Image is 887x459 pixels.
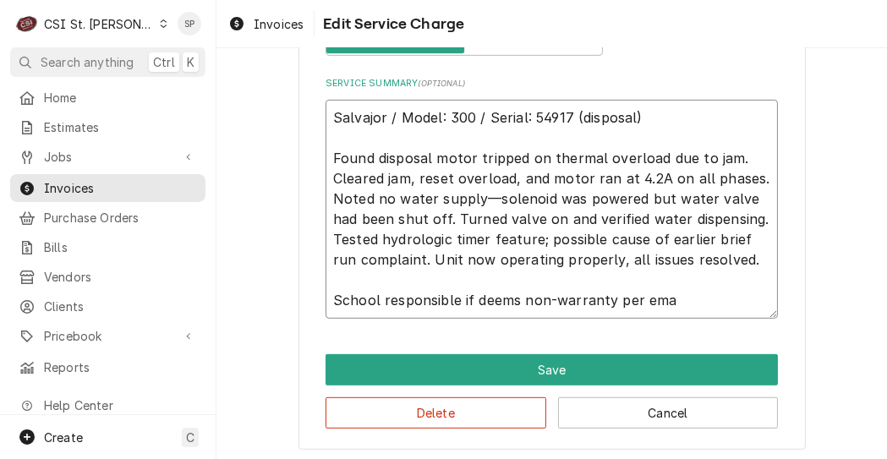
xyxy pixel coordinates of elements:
div: CSI St. Louis's Avatar [15,12,39,36]
div: C [15,12,39,36]
button: Save [326,354,778,385]
a: Home [10,84,205,112]
span: Estimates [44,118,197,136]
a: Estimates [10,113,205,141]
div: Button Group [326,354,778,429]
span: Help Center [44,396,195,414]
span: Search anything [41,53,134,71]
div: Shelley Politte's Avatar [178,12,201,36]
a: Bills [10,233,205,261]
a: Go to Jobs [10,143,205,171]
span: Reports [44,358,197,376]
span: Vendors [44,268,197,286]
span: Home [44,89,197,107]
button: Search anythingCtrlK [10,47,205,77]
span: Clients [44,298,197,315]
span: Invoices [254,15,304,33]
button: Cancel [558,397,779,429]
div: Button Group Row [326,354,778,385]
div: Button Group Row [326,385,778,429]
a: Invoices [10,174,205,202]
span: Ctrl [153,53,175,71]
span: Bills [44,238,197,256]
span: Jobs [44,148,172,166]
span: Edit Service Charge [318,13,464,36]
a: Invoices [222,10,310,38]
a: Go to Help Center [10,391,205,419]
span: Invoices [44,179,197,197]
a: Go to Pricebook [10,322,205,350]
div: CSI St. [PERSON_NAME] [44,15,154,33]
span: K [187,53,194,71]
a: Reports [10,353,205,381]
button: Delete [326,397,546,429]
a: Vendors [10,263,205,291]
label: Service Summary [326,77,778,90]
a: Purchase Orders [10,204,205,232]
span: Create [44,430,83,445]
span: C [186,429,194,446]
div: SP [178,12,201,36]
span: Purchase Orders [44,209,197,227]
span: Pricebook [44,327,172,345]
span: ( optional ) [418,79,465,88]
div: Service Summary [326,77,778,319]
a: Clients [10,292,205,320]
textarea: Salvajor / Model: 300 / Serial: 54917 (disposal) Found disposal motor tripped on thermal overload... [326,100,778,319]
